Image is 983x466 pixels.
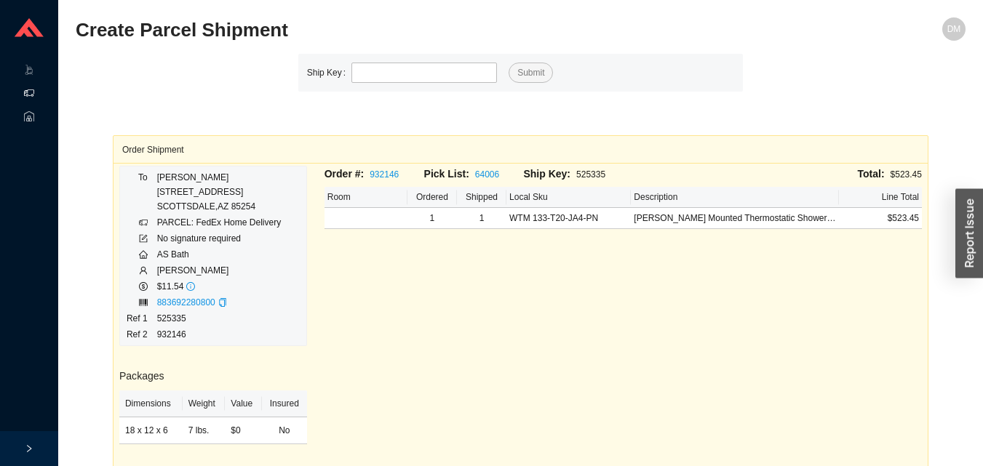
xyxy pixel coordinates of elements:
[370,169,399,180] a: 932146
[156,278,282,294] td: $11.54
[139,250,148,259] span: home
[126,310,156,326] td: Ref 1
[156,326,282,342] td: 932146
[139,282,148,291] span: dollar
[475,169,499,180] a: 64006
[523,168,570,180] span: Ship Key:
[218,298,227,307] span: copy
[218,295,227,310] div: Copy
[509,63,553,83] button: Submit
[156,230,282,246] td: No signature required
[157,170,282,214] div: [PERSON_NAME] [STREET_ADDRESS] SCOTTSDALE , AZ 85254
[139,234,148,243] span: form
[631,187,838,208] th: Description
[325,187,407,208] th: Room
[183,417,226,444] td: 7 lbs.
[119,417,183,444] td: 18 x 12 x 6
[157,297,215,308] a: 883692280800
[839,208,922,229] td: $523.45
[424,168,469,180] span: Pick List:
[119,390,183,417] th: Dimensions
[225,417,262,444] td: $0
[25,444,33,453] span: right
[858,168,885,180] span: Total:
[262,390,307,417] th: Insured
[623,166,922,182] div: $523.45
[506,208,631,229] td: WTM 133-T20-JA4-PN
[156,262,282,278] td: [PERSON_NAME]
[407,208,457,229] td: 1
[457,208,506,229] td: 1
[634,211,835,225] div: James - Wall Mounted Thermostatic Shower Trim with built-in control, 6 1/4" X 8" - POLISHED NICKEL
[139,298,148,307] span: barcode
[947,17,961,41] span: DM
[186,282,195,291] span: info-circle
[457,187,506,208] th: Shipped
[156,310,282,326] td: 525335
[76,17,743,43] h2: Create Parcel Shipment
[126,169,156,214] td: To
[325,168,364,180] span: Order #:
[506,187,631,208] th: Local Sku
[156,246,282,262] td: AS Bath
[225,390,262,417] th: Value
[126,326,156,342] td: Ref 2
[139,266,148,275] span: user
[839,187,922,208] th: Line Total
[183,390,226,417] th: Weight
[262,417,307,444] td: No
[307,63,351,83] label: Ship Key
[523,166,623,182] div: 525335
[407,187,457,208] th: Ordered
[156,214,282,230] td: PARCEL: FedEx Home Delivery
[122,136,919,163] div: Order Shipment
[119,368,307,385] h3: Packages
